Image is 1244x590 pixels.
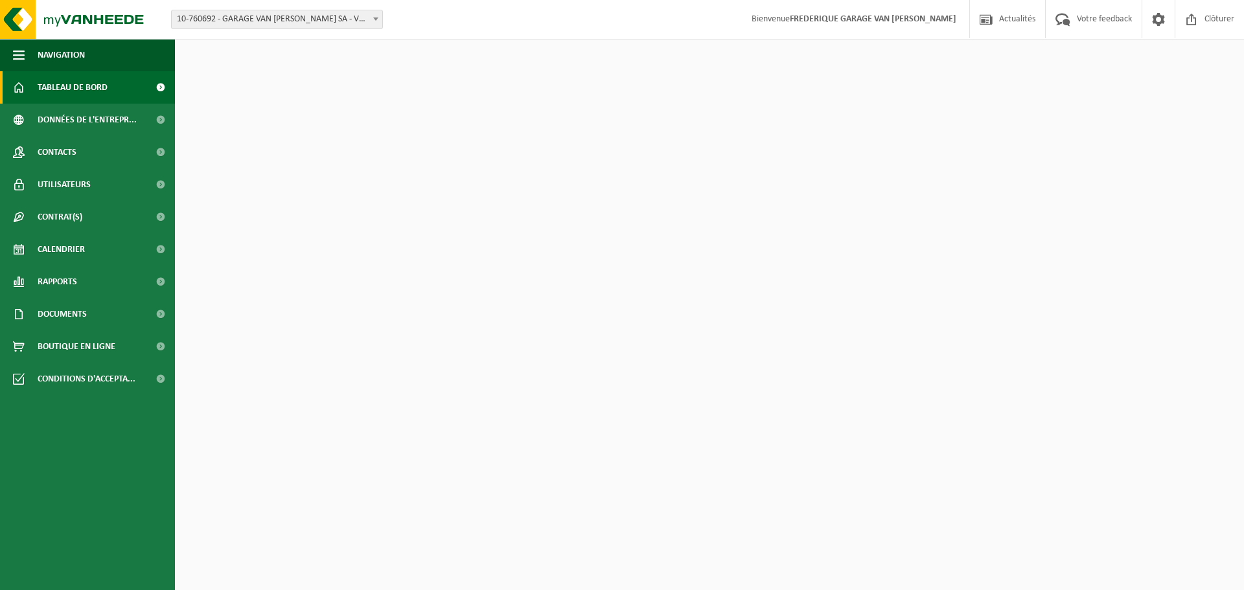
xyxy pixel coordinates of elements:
span: Navigation [38,39,85,71]
span: 10-760692 - GARAGE VAN DONINCK SA - VERLAINE [172,10,382,28]
span: 10-760692 - GARAGE VAN DONINCK SA - VERLAINE [171,10,383,29]
span: Tableau de bord [38,71,108,104]
span: Boutique en ligne [38,330,115,363]
span: Documents [38,298,87,330]
span: Conditions d'accepta... [38,363,135,395]
span: Calendrier [38,233,85,266]
strong: FREDERIQUE GARAGE VAN [PERSON_NAME] [790,14,956,24]
span: Utilisateurs [38,168,91,201]
span: Contacts [38,136,76,168]
span: Données de l'entrepr... [38,104,137,136]
span: Rapports [38,266,77,298]
span: Contrat(s) [38,201,82,233]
